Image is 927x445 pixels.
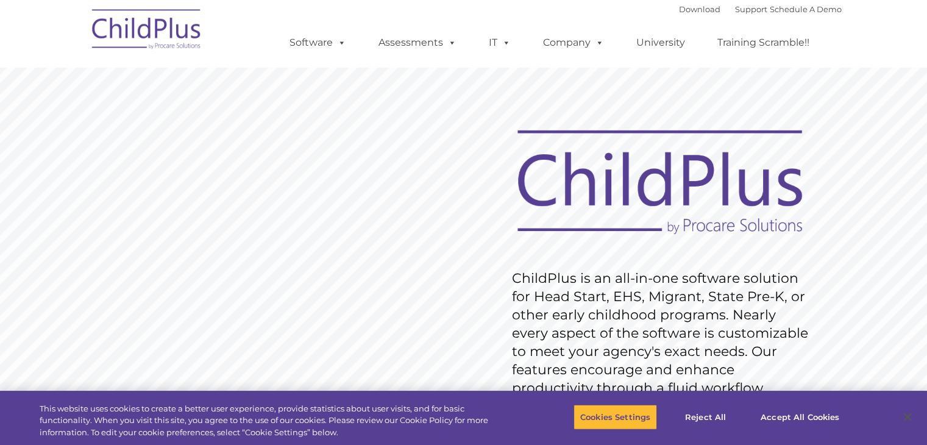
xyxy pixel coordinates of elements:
font: | [679,4,842,14]
a: Software [277,30,358,55]
a: IT [477,30,523,55]
button: Accept All Cookies [754,404,846,430]
button: Cookies Settings [574,404,657,430]
rs-layer: ChildPlus is an all-in-one software solution for Head Start, EHS, Migrant, State Pre-K, or other ... [512,269,814,397]
button: Reject All [667,404,744,430]
a: Schedule A Demo [770,4,842,14]
img: ChildPlus by Procare Solutions [86,1,208,62]
a: Training Scramble!! [705,30,822,55]
a: Support [735,4,767,14]
a: Company [531,30,616,55]
a: Download [679,4,720,14]
div: This website uses cookies to create a better user experience, provide statistics about user visit... [40,403,510,439]
a: Assessments [366,30,469,55]
button: Close [894,404,921,430]
a: University [624,30,697,55]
